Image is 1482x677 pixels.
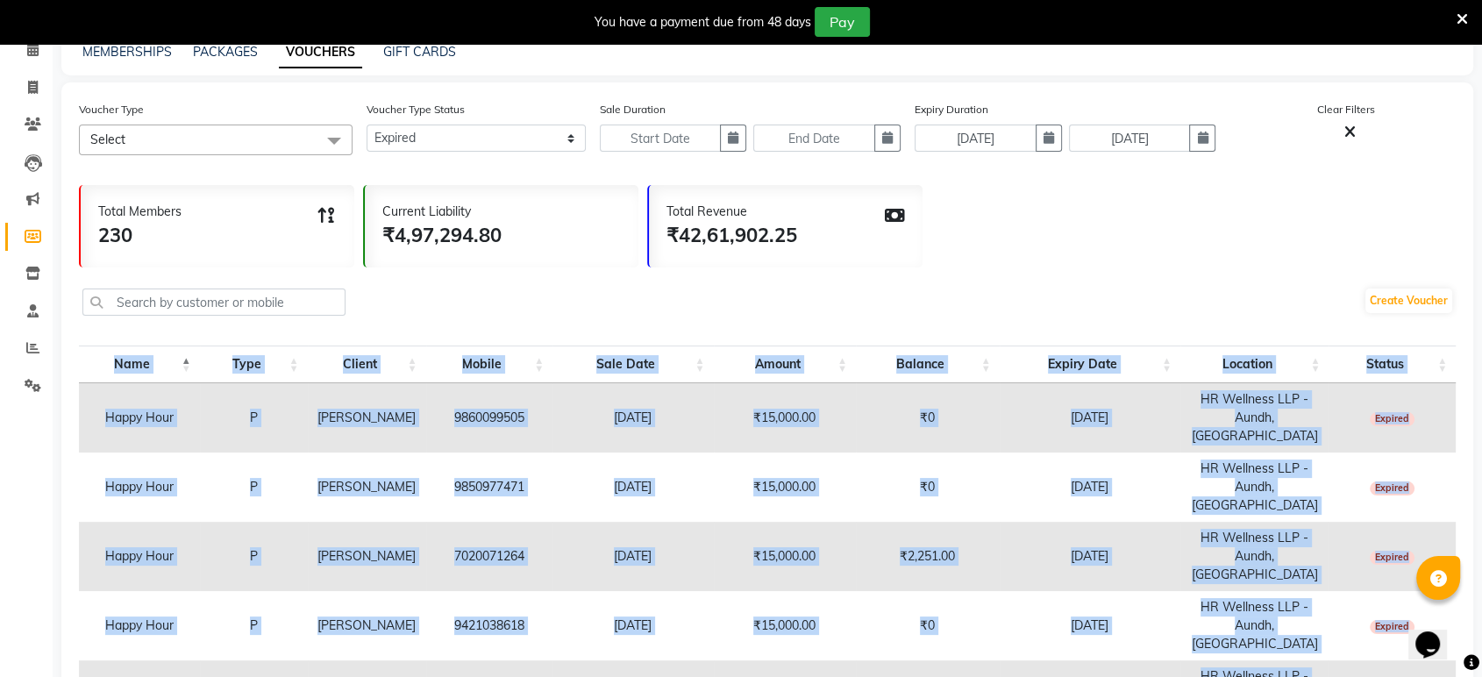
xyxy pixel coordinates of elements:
td: [DATE] [552,453,713,522]
th: Status: activate to sort column ascending [1329,346,1456,383]
th: Sale Date: activate to sort column ascending [552,346,713,383]
td: 9860099505 [426,383,553,453]
input: Start Date [915,125,1037,152]
td: P [200,383,308,453]
td: [DATE] [1000,522,1180,591]
td: ₹0 [856,453,1000,522]
td: [DATE] [552,383,713,453]
div: Total Members [98,203,182,221]
td: HR Wellness LLP - Aundh, [GEOGRAPHIC_DATA] [1180,383,1329,453]
th: Mobile: activate to sort column ascending [426,346,553,383]
td: [DATE] [1000,591,1180,660]
div: Total Revenue [666,203,797,221]
span: Expired [1370,412,1415,426]
a: MEMBERSHIPS [82,44,172,60]
span: Expired [1370,551,1415,565]
iframe: chat widget [1408,607,1464,659]
input: End Date [753,125,875,152]
td: HR Wellness LLP - Aundh, [GEOGRAPHIC_DATA] [1180,522,1329,591]
td: [PERSON_NAME] [308,591,426,660]
label: Sale Duration [600,102,666,118]
a: GIFT CARDS [383,44,456,60]
span: Select [90,132,125,147]
th: Expiry Date: activate to sort column ascending [1000,346,1180,383]
td: P [200,453,308,522]
th: Type: activate to sort column ascending [200,346,308,383]
td: P [200,522,308,591]
td: ₹15,000.00 [714,383,857,453]
label: Expiry Duration [915,102,988,118]
label: Voucher Type [79,102,144,118]
th: Amount: activate to sort column ascending [714,346,857,383]
td: [DATE] [1000,453,1180,522]
td: ₹15,000.00 [714,591,857,660]
td: [PERSON_NAME] [308,383,426,453]
td: HR Wellness LLP - Aundh, [GEOGRAPHIC_DATA] [1180,453,1329,522]
input: Start Date [1069,125,1191,152]
a: PACKAGES [193,44,258,60]
td: ₹0 [856,591,1000,660]
td: HR Wellness LLP - Aundh, [GEOGRAPHIC_DATA] [1180,591,1329,660]
td: Happy Hour [79,522,200,591]
div: You have a payment due from 48 days [595,13,811,32]
a: VOUCHERS [279,37,362,68]
th: Name: activate to sort column descending [79,346,200,383]
td: [DATE] [552,522,713,591]
th: Location: activate to sort column ascending [1180,346,1329,383]
th: Balance: activate to sort column ascending [856,346,1000,383]
a: Create Voucher [1365,289,1452,313]
button: Pay [815,7,870,37]
td: 7020071264 [426,522,553,591]
td: [PERSON_NAME] [308,453,426,522]
td: Happy Hour [79,383,200,453]
td: ₹15,000.00 [714,453,857,522]
th: Client: activate to sort column ascending [308,346,426,383]
td: Happy Hour [79,591,200,660]
div: 230 [98,221,182,250]
td: ₹0 [856,383,1000,453]
td: [DATE] [1000,383,1180,453]
div: ₹4,97,294.80 [382,221,502,250]
input: Search by customer or mobile [82,289,346,316]
td: P [200,591,308,660]
td: [PERSON_NAME] [308,522,426,591]
td: Happy Hour [79,453,200,522]
td: ₹15,000.00 [714,522,857,591]
label: Voucher Type Status [367,102,465,118]
div: ₹42,61,902.25 [666,221,797,250]
label: Clear Filters [1317,102,1375,118]
td: 9421038618 [426,591,553,660]
span: Expired [1370,481,1415,495]
span: Expired [1370,620,1415,634]
td: ₹2,251.00 [856,522,1000,591]
td: [DATE] [552,591,713,660]
td: 9850977471 [426,453,553,522]
input: Start Date [600,125,722,152]
div: Current Liability [382,203,502,221]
